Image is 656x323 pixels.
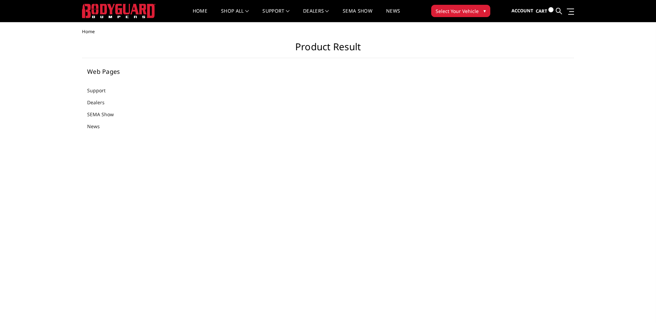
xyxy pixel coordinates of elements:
[536,2,553,21] a: Cart
[511,8,533,14] span: Account
[262,9,289,22] a: Support
[87,87,114,94] a: Support
[82,4,155,18] img: BODYGUARD BUMPERS
[82,41,574,58] h1: Product Result
[511,2,533,20] a: Account
[221,9,249,22] a: shop all
[536,8,547,14] span: Cart
[386,9,400,22] a: News
[87,111,122,118] a: SEMA Show
[87,123,108,130] a: News
[431,5,490,17] button: Select Your Vehicle
[343,9,372,22] a: SEMA Show
[483,7,486,14] span: ▾
[436,8,479,15] span: Select Your Vehicle
[87,68,170,75] h5: Web Pages
[303,9,329,22] a: Dealers
[82,28,95,35] span: Home
[87,99,113,106] a: Dealers
[193,9,207,22] a: Home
